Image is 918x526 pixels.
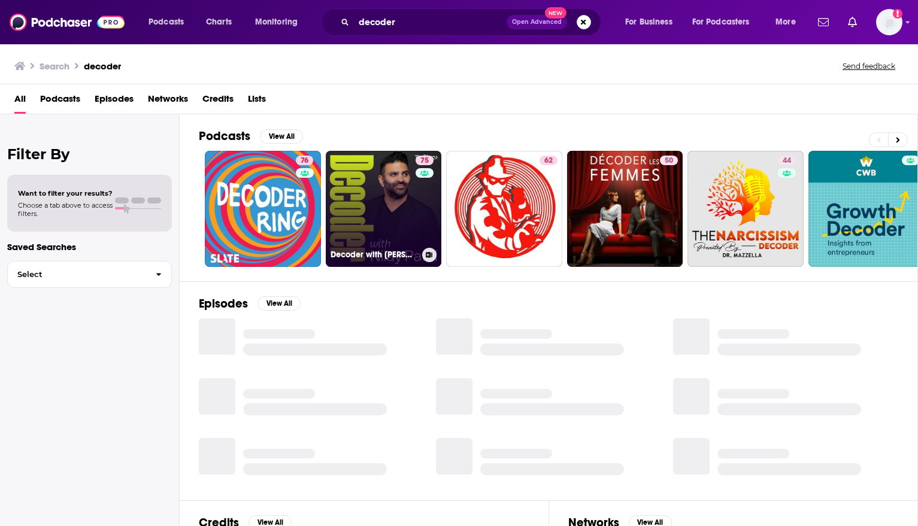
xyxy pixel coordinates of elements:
button: Open AdvancedNew [507,15,567,29]
a: Lists [248,89,266,114]
a: 50 [567,151,683,267]
a: Episodes [95,89,134,114]
a: Networks [148,89,188,114]
button: View All [257,296,301,311]
h2: Filter By [7,145,172,163]
button: Show profile menu [876,9,902,35]
img: User Profile [876,9,902,35]
a: 76 [296,156,313,165]
h2: Episodes [199,296,248,311]
span: Open Advanced [512,19,562,25]
a: 75 [416,156,434,165]
span: Logged in as AllisonGren [876,9,902,35]
span: 76 [301,155,308,167]
h3: Decoder with [PERSON_NAME] [331,250,417,260]
a: Show notifications dropdown [813,12,834,32]
h3: decoder [84,60,121,72]
span: Monitoring [255,14,298,31]
h2: Podcasts [199,129,250,144]
h3: Search [40,60,69,72]
p: Saved Searches [7,241,172,253]
button: open menu [684,13,767,32]
a: 76 [205,151,321,267]
a: Show notifications dropdown [843,12,862,32]
button: Send feedback [839,61,899,71]
a: 62 [540,156,558,165]
button: open menu [140,13,199,32]
span: Charts [206,14,232,31]
button: open menu [767,13,811,32]
span: For Business [625,14,672,31]
span: Select [8,270,146,278]
button: Select [7,261,172,288]
button: open menu [617,13,687,32]
button: open menu [247,13,313,32]
span: 75 [420,155,429,167]
a: 44 [687,151,804,267]
a: EpisodesView All [199,296,301,311]
a: PodcastsView All [199,129,303,144]
div: Search podcasts, credits, & more... [332,8,613,36]
a: 75Decoder with [PERSON_NAME] [326,151,442,267]
span: 50 [665,155,673,167]
span: For Podcasters [692,14,750,31]
a: 62 [446,151,562,267]
img: Podchaser - Follow, Share and Rate Podcasts [10,11,125,34]
span: 44 [783,155,791,167]
input: Search podcasts, credits, & more... [354,13,507,32]
svg: Add a profile image [893,9,902,19]
a: 50 [660,156,678,165]
a: All [14,89,26,114]
span: More [775,14,796,31]
a: 44 [778,156,796,165]
button: View All [260,129,303,144]
span: Choose a tab above to access filters. [18,201,113,218]
span: 62 [544,155,553,167]
a: Podcasts [40,89,80,114]
span: New [545,7,566,19]
a: Credits [202,89,234,114]
span: Want to filter your results? [18,189,113,197]
span: Podcasts [149,14,184,31]
a: Charts [198,13,239,32]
